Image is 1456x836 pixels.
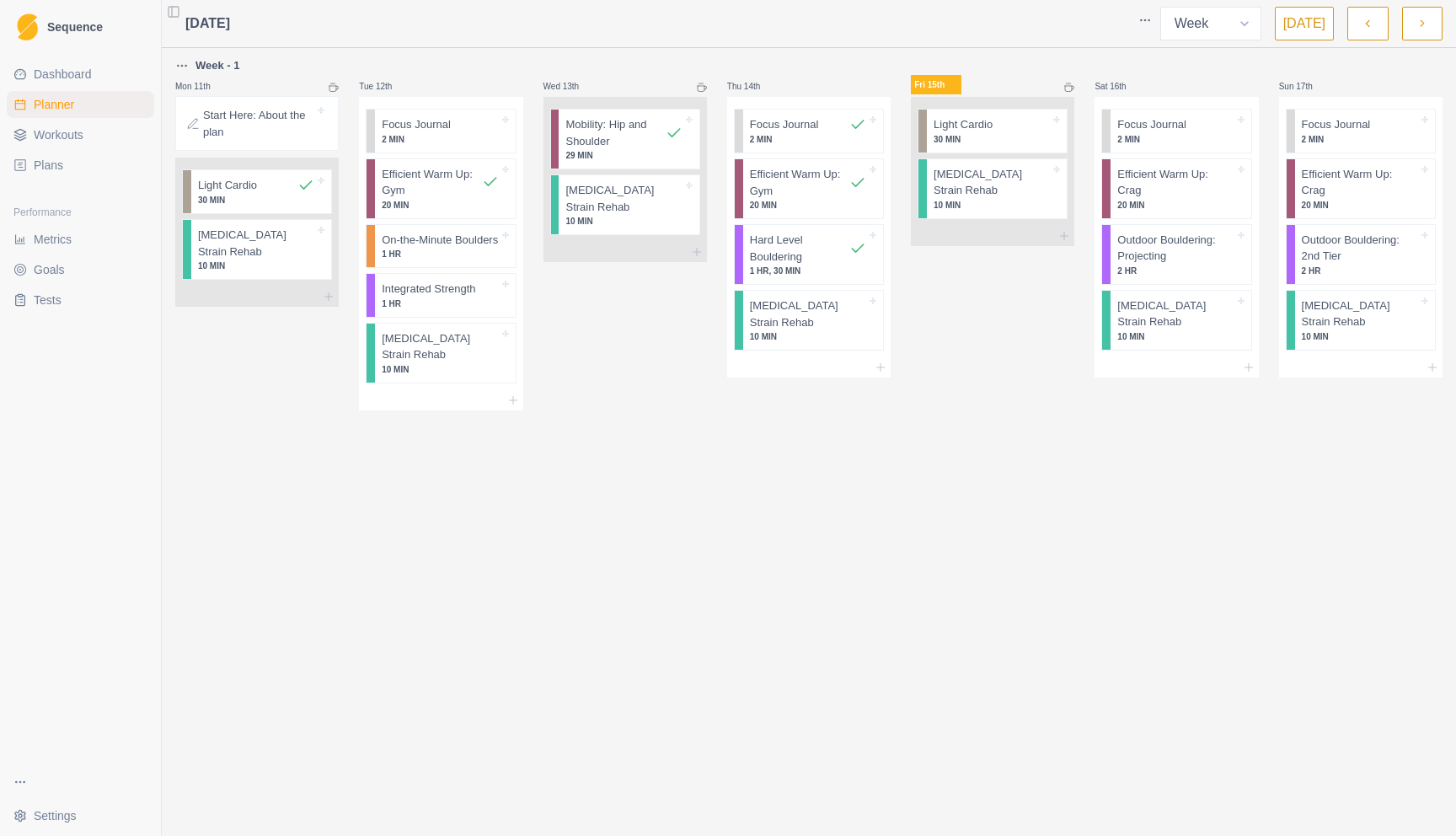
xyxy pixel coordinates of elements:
p: Integrated Strength [382,281,475,297]
div: Light Cardio30 MIN [918,109,1068,153]
p: Efficient Warm Up: Gym [382,166,481,199]
p: Week - 1 [195,57,240,74]
p: Start Here: About the plan [203,107,314,140]
a: Planner [7,91,154,118]
div: [MEDICAL_DATA] Strain Rehab10 MIN [366,323,516,383]
div: Integrated Strength1 HR [366,273,516,318]
div: [MEDICAL_DATA] Strain Rehab10 MIN [1286,290,1436,351]
span: Plans [34,157,63,174]
span: Workouts [34,126,83,143]
a: Goals [7,256,154,283]
p: 2 HR [1302,265,1418,277]
p: Wed 13th [543,80,594,93]
p: Tue 12th [359,80,409,93]
p: Focus Journal [1302,116,1371,133]
p: 30 MIN [198,194,314,206]
p: Focus Journal [750,116,819,133]
p: Efficient Warm Up: Gym [750,166,849,199]
p: 2 MIN [1302,133,1418,146]
p: On-the-Minute Boulders [382,232,498,249]
a: Tests [7,287,154,313]
a: Workouts [7,121,154,148]
a: Dashboard [7,61,154,88]
div: Mobility: Hip and Shoulder29 MIN [550,109,700,169]
p: [MEDICAL_DATA] Strain Rehab [1302,297,1418,330]
p: Light Cardio [198,177,257,194]
p: [MEDICAL_DATA] Strain Rehab [382,330,498,363]
p: 20 MIN [750,199,866,212]
p: 20 MIN [382,199,498,212]
div: Hard Level Bouldering1 HR, 30 MIN [734,224,884,285]
div: Efficient Warm Up: Gym20 MIN [366,158,516,219]
button: [DATE] [1275,7,1334,40]
p: 2 HR [1117,265,1234,277]
span: Planner [34,96,74,113]
p: 1 HR [382,297,498,310]
span: Dashboard [34,66,92,83]
span: Sequence [47,21,103,33]
div: [MEDICAL_DATA] Strain Rehab10 MIN [182,219,332,280]
p: Fri 15th [911,75,961,94]
div: [MEDICAL_DATA] Strain Rehab10 MIN [550,174,700,235]
div: Efficient Warm Up: Gym20 MIN [734,158,884,219]
div: Outdoor Bouldering: 2nd Tier2 HR [1286,224,1436,285]
div: Performance [7,199,154,226]
p: 10 MIN [382,363,498,376]
p: [MEDICAL_DATA] Strain Rehab [565,182,682,215]
span: Goals [34,261,65,278]
div: Efficient Warm Up: Crag20 MIN [1101,158,1251,219]
span: Tests [34,292,62,308]
p: 10 MIN [750,330,866,343]
div: Start Here: About the plan [175,96,339,151]
p: Efficient Warm Up: Crag [1117,166,1234,199]
p: 30 MIN [934,133,1050,146]
p: Mon 11th [175,80,226,93]
div: Focus Journal2 MIN [1286,109,1436,153]
p: Focus Journal [382,116,451,133]
p: Sun 17th [1279,80,1330,93]
p: [MEDICAL_DATA] Strain Rehab [750,297,866,330]
p: Sat 16th [1095,80,1145,93]
p: 29 MIN [565,149,682,162]
span: [DATE] [185,13,230,34]
p: 1 HR [382,248,498,260]
div: [MEDICAL_DATA] Strain Rehab10 MIN [734,290,884,351]
a: Metrics [7,226,154,253]
p: 1 HR, 30 MIN [750,265,866,277]
p: Focus Journal [1117,116,1186,133]
a: LogoSequence [7,7,154,47]
p: Light Cardio [934,116,993,133]
p: 20 MIN [1302,199,1418,212]
div: Efficient Warm Up: Crag20 MIN [1286,158,1436,219]
p: 2 MIN [750,133,866,146]
p: [MEDICAL_DATA] Strain Rehab [1117,297,1234,330]
p: Outdoor Bouldering: Projecting [1117,232,1234,265]
p: 10 MIN [198,260,314,272]
p: 2 MIN [382,133,498,146]
div: [MEDICAL_DATA] Strain Rehab10 MIN [1101,290,1251,351]
p: 10 MIN [1302,330,1418,343]
p: 10 MIN [565,215,682,228]
p: 2 MIN [1117,133,1234,146]
p: 20 MIN [1117,199,1234,212]
p: Efficient Warm Up: Crag [1302,166,1418,199]
div: Focus Journal2 MIN [366,109,516,153]
p: Outdoor Bouldering: 2nd Tier [1302,232,1418,265]
p: [MEDICAL_DATA] Strain Rehab [198,227,314,260]
div: Light Cardio30 MIN [182,169,332,214]
p: Hard Level Bouldering [750,232,849,265]
div: [MEDICAL_DATA] Strain Rehab10 MIN [918,158,1068,219]
span: Metrics [34,231,72,248]
div: Outdoor Bouldering: Projecting2 HR [1101,224,1251,285]
button: Settings [7,802,154,829]
img: Logo [17,13,38,41]
div: On-the-Minute Boulders1 HR [366,224,516,269]
p: [MEDICAL_DATA] Strain Rehab [934,166,1050,199]
p: 10 MIN [934,199,1050,212]
div: Focus Journal2 MIN [734,109,884,153]
p: 10 MIN [1117,330,1234,343]
a: Plans [7,152,154,179]
div: Focus Journal2 MIN [1101,109,1251,153]
p: Thu 14th [727,80,778,93]
p: Mobility: Hip and Shoulder [565,116,665,149]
